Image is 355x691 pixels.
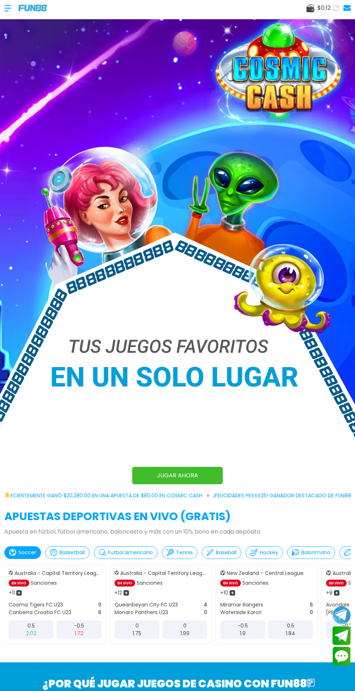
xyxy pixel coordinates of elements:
button: Hockey [246,546,283,559]
p: EN VIVO [326,580,347,587]
p: 1.84 [286,630,295,637]
p: Basketball [59,549,85,556]
p: 1.72 [75,630,83,637]
img: hide [305,677,316,688]
span: $ 0.12 [317,4,331,12]
p: 0 [98,601,101,609]
button: Futbol Americano [94,546,158,559]
p: -0.5 [238,622,248,630]
p: Sanciones [31,579,57,587]
p: Monaro Panthers U23 [114,609,168,616]
p: EN VIVO [114,580,135,587]
a: JUGAR AHORA [132,467,223,484]
p: Australia - Capital Territory League U23 [120,569,207,577]
p: 2.02 [26,630,36,637]
p: 0.5 [28,622,35,630]
p: EN VIVO [220,580,241,587]
button: Baseball [202,546,241,559]
button: Basketball [45,546,89,559]
p: 0.5 [287,622,294,630]
p: 1.99 [180,630,189,637]
button: Contact customer service [333,647,351,666]
p: + 10 [220,589,228,597]
p: 6 [310,601,313,609]
p: Queanbeyan City FC U23 [114,601,178,609]
p: Hockey [260,549,278,556]
button: Balonmano [287,546,335,559]
p: Sanciones [242,579,268,587]
p: Baseball [216,549,237,556]
p: 0 [183,622,187,630]
p: Futbol Americano [108,549,153,556]
p: 0 [135,622,139,630]
p: Sanciones [137,579,163,587]
p: 6 [98,609,101,616]
p: Tennis [176,549,193,556]
p: 0 [204,609,207,616]
p: -0.5 [74,622,84,630]
p: New Zealand - Central League [227,569,304,577]
button: Join telegram channel [333,606,351,625]
p: + 8 [326,589,333,597]
p: Cooma Tigers FC U23 [9,601,63,609]
button: Join telegram [333,626,351,645]
button: Soccer [4,546,41,559]
p: 1.9 [240,630,246,637]
p: 1.75 [133,630,141,637]
button: Tennis [162,546,197,559]
p: Miramar Rangers [220,601,263,609]
p: Waterside Karori [220,609,262,616]
p: + 12 [114,589,122,597]
p: Apuesta en fútbol, fútbol americano, baloncesto y más con un 10% bono en cada depósito [4,527,351,536]
h2: APUESTAS DEPORTIVAS EN VIVO (gratis) [4,508,351,525]
p: Australia - Capital Territory League U23 [14,569,101,577]
p: 0 [310,609,313,616]
p: 4 [204,601,207,609]
p: Soccer [18,549,36,556]
p: + 11 [9,589,15,597]
img: Company Logo [18,5,47,11]
p: Balonmano [301,549,330,556]
p: Canberra Croatia FC U23 [9,609,71,616]
p: EN VIVO [9,580,29,587]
